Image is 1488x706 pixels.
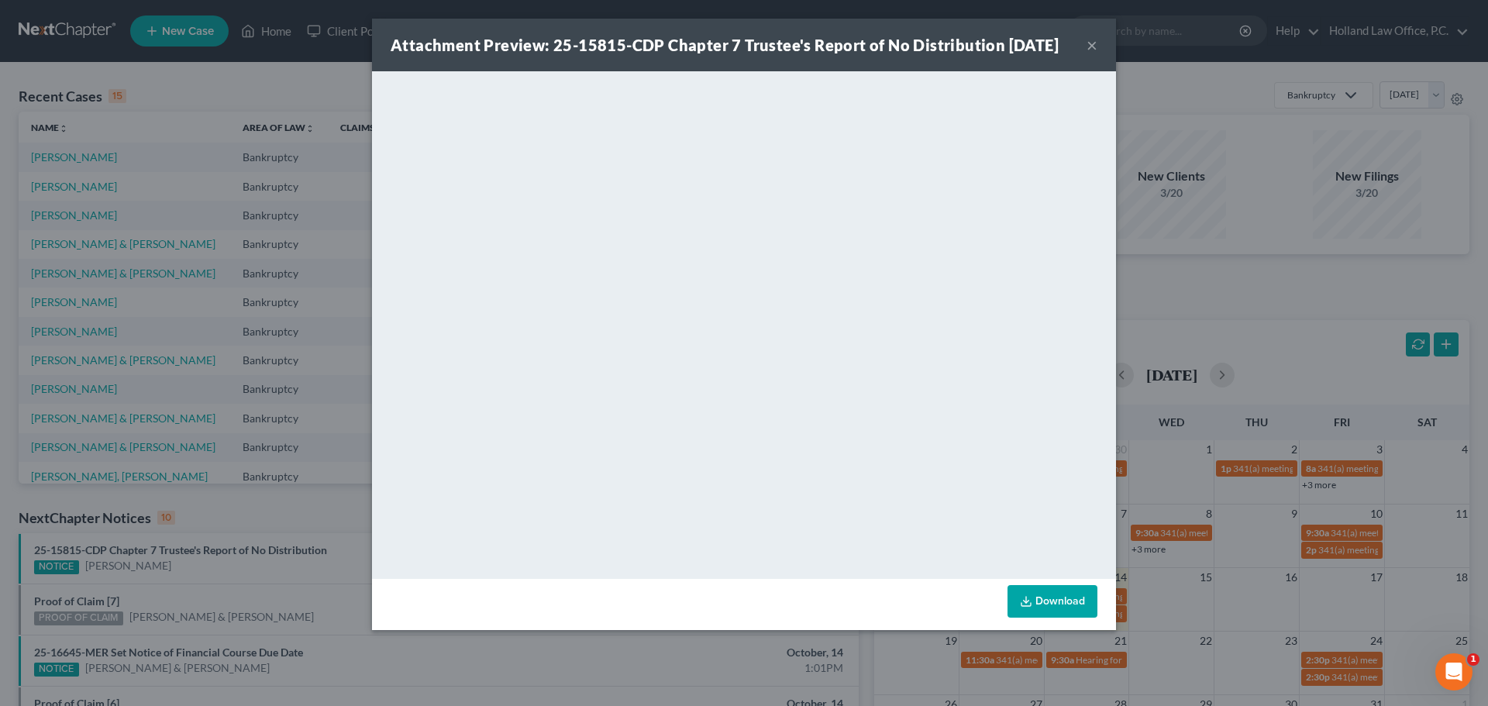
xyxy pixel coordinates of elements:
button: × [1087,36,1097,54]
iframe: Intercom live chat [1435,653,1472,691]
span: 1 [1467,653,1479,666]
iframe: <object ng-attr-data='[URL][DOMAIN_NAME]' type='application/pdf' width='100%' height='650px'></ob... [372,71,1116,575]
a: Download [1007,585,1097,618]
strong: Attachment Preview: 25-15815-CDP Chapter 7 Trustee's Report of No Distribution [DATE] [391,36,1059,54]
